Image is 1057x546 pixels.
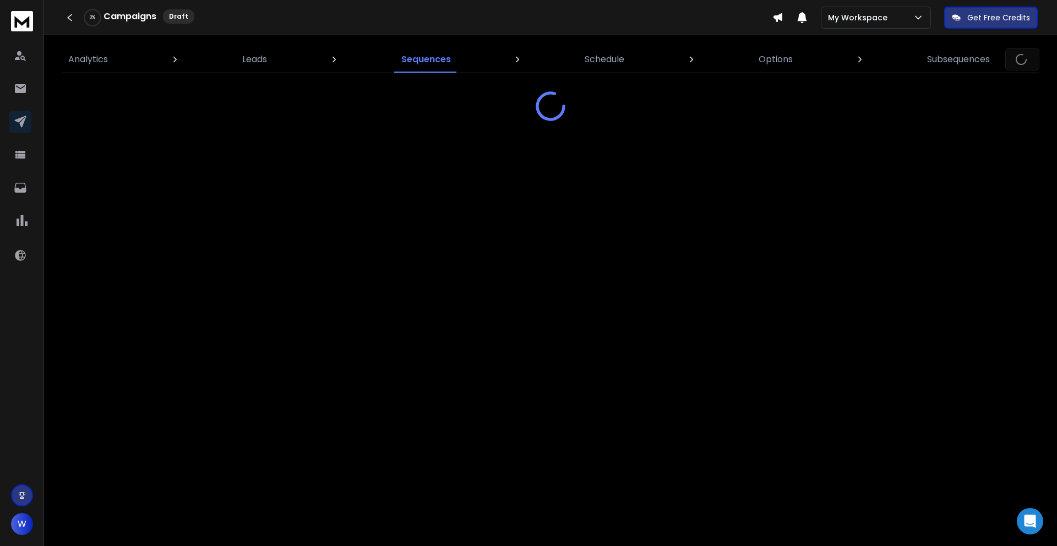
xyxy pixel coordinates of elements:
p: Subsequences [927,53,990,66]
button: Get Free Credits [944,7,1038,29]
button: W [11,513,33,535]
h1: Campaigns [103,10,156,23]
a: Schedule [578,46,631,73]
a: Subsequences [920,46,996,73]
div: Open Intercom Messenger [1017,508,1043,534]
a: Sequences [395,46,457,73]
img: logo [11,11,33,31]
a: Leads [236,46,274,73]
a: Options [752,46,799,73]
p: Leads [242,53,267,66]
p: Options [759,53,793,66]
p: 0 % [90,14,95,21]
p: Analytics [68,53,108,66]
p: Get Free Credits [967,12,1030,23]
p: My Workspace [828,12,892,23]
div: Draft [163,9,194,24]
a: Analytics [62,46,115,73]
p: Schedule [585,53,624,66]
p: Sequences [401,53,451,66]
